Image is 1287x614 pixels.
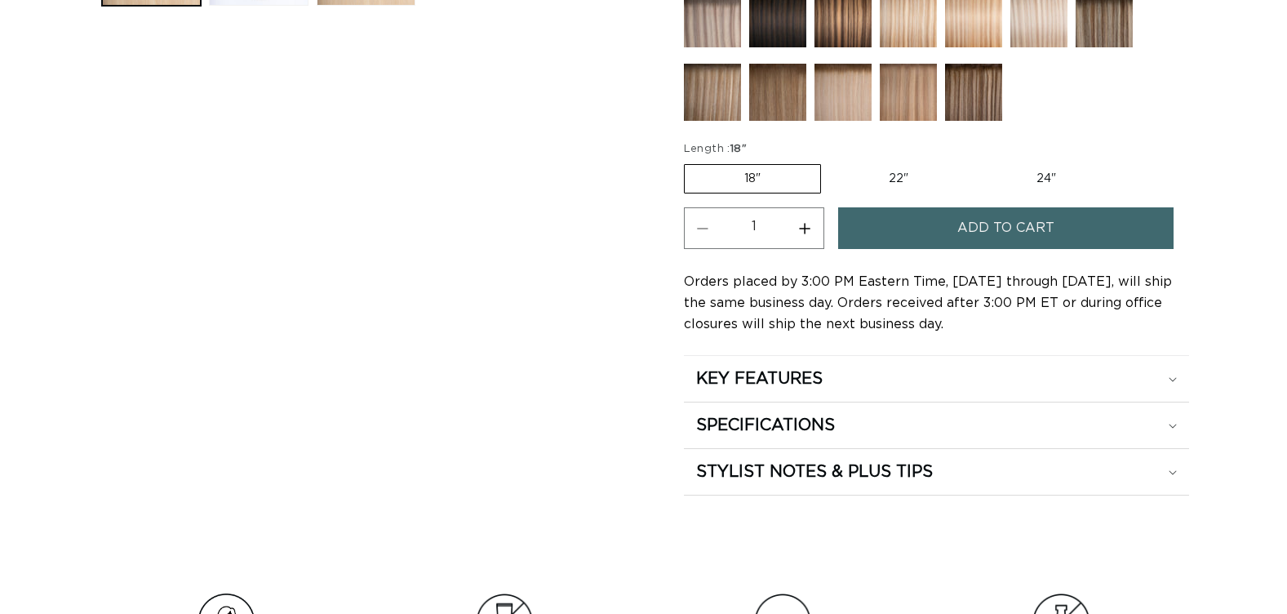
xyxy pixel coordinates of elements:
[945,64,1002,129] a: Como Root Tap - Machine Weft
[684,275,1172,331] span: Orders placed by 3:00 PM Eastern Time, [DATE] through [DATE], will ship the same business day. Or...
[684,64,741,121] img: Victoria Root Tap - Machine Weft
[957,207,1054,249] span: Add to cart
[684,403,1189,448] summary: SPECIFICATIONS
[684,164,821,194] label: 18"
[684,449,1189,495] summary: STYLIST NOTES & PLUS TIPS
[696,415,835,436] h2: SPECIFICATIONS
[829,165,968,193] label: 22"
[880,64,937,121] img: Arabian Root Tap - Machine Weft
[838,207,1174,249] button: Add to cart
[730,144,747,154] span: 18"
[696,461,933,483] h2: STYLIST NOTES & PLUS TIPS
[880,64,937,129] a: Arabian Root Tap - Machine Weft
[814,64,872,121] img: Tahoe Root Tap - Machine Weft
[814,64,872,129] a: Tahoe Root Tap - Machine Weft
[749,64,806,121] img: Erie Root Tap - Machine Weft
[696,368,823,389] h2: KEY FEATURES
[684,141,748,158] legend: Length :
[684,356,1189,402] summary: KEY FEATURES
[1205,536,1287,614] iframe: Chat Widget
[945,64,1002,121] img: Como Root Tap - Machine Weft
[684,64,741,129] a: Victoria Root Tap - Machine Weft
[977,165,1116,193] label: 24"
[749,64,806,129] a: Erie Root Tap - Machine Weft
